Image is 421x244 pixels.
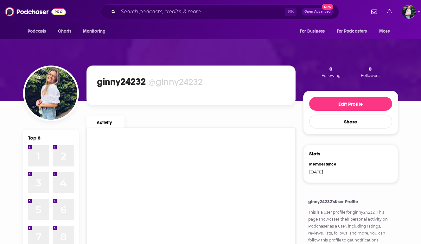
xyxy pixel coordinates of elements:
[359,66,381,78] button: 0Followers
[353,210,375,215] a: ginny24232
[83,27,105,36] span: Monitoring
[333,25,376,37] button: open menu
[322,73,341,78] span: Following
[309,115,392,128] button: Share
[402,5,416,19] span: Logged in as ginny24232
[148,76,203,87] div: @ginny24232
[79,25,114,37] button: open menu
[97,76,146,87] h1: ginny24232
[375,25,398,37] button: open menu
[302,8,334,16] button: Open AdvancedNew
[54,25,75,37] a: Charts
[361,73,380,78] span: Followers
[58,27,72,36] span: Charts
[5,6,66,18] img: Podchaser - Follow, Share and Rate Podcasts
[23,25,54,37] button: open menu
[369,66,372,72] span: 0
[309,151,320,157] h3: Stats
[369,6,380,17] a: Show notifications dropdown
[309,169,347,174] div: [DATE]
[285,8,297,16] span: ⌘ K
[308,199,393,204] h4: ginny24232's User Profile
[28,135,41,141] div: Top 8
[28,27,46,36] span: Podcasts
[86,116,124,128] a: Activity
[320,66,342,78] button: 0Following
[329,66,332,72] span: 0
[337,27,367,36] span: For Podcasters
[402,5,416,19] img: User Profile
[379,27,390,36] span: More
[118,7,285,17] input: Search podcasts, credits, & more...
[296,25,333,37] button: open menu
[304,10,331,13] span: Open Advanced
[309,97,392,111] button: Edit Profile
[402,5,416,19] button: Show profile menu
[300,27,325,36] span: For Business
[322,4,333,10] span: New
[25,67,77,120] img: ginny24232
[101,4,339,19] div: Search podcasts, credits, & more...
[309,162,347,167] div: Member Since
[385,6,394,17] a: Show notifications dropdown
